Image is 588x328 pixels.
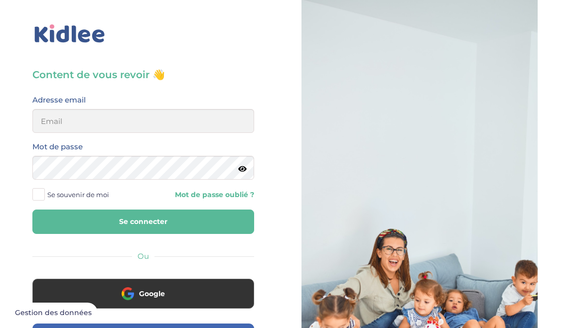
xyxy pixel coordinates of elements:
[9,303,98,324] button: Gestion des données
[32,210,254,234] button: Se connecter
[32,279,254,309] button: Google
[47,188,109,201] span: Se souvenir de moi
[138,251,149,261] span: Ou
[32,140,83,153] label: Mot de passe
[122,287,134,300] img: google.png
[32,296,254,305] a: Google
[32,94,86,107] label: Adresse email
[139,289,165,299] span: Google
[32,109,254,133] input: Email
[32,22,107,45] img: logo_kidlee_bleu
[32,68,254,82] h3: Content de vous revoir 👋
[15,309,92,318] span: Gestion des données
[151,190,255,200] a: Mot de passe oublié ?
